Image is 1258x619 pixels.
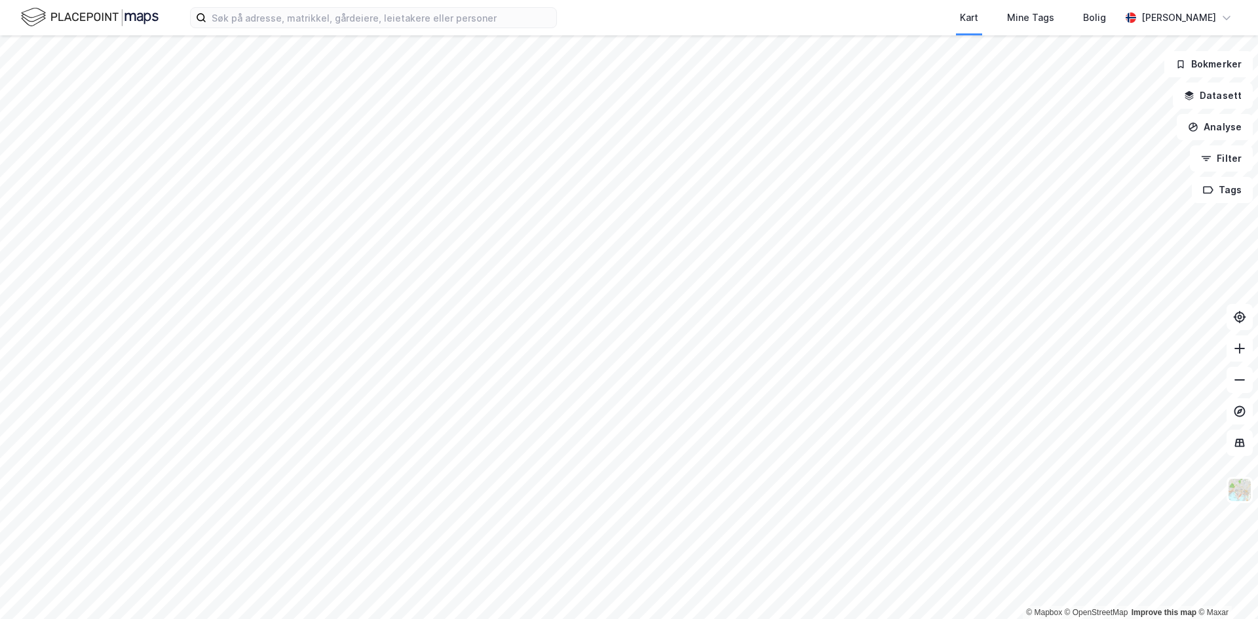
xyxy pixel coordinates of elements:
[1141,10,1216,26] div: [PERSON_NAME]
[1065,608,1128,617] a: OpenStreetMap
[960,10,978,26] div: Kart
[1190,145,1253,172] button: Filter
[206,8,556,28] input: Søk på adresse, matrikkel, gårdeiere, leietakere eller personer
[1164,51,1253,77] button: Bokmerker
[1007,10,1054,26] div: Mine Tags
[1227,478,1252,502] img: Z
[1192,556,1258,619] iframe: Chat Widget
[1132,608,1196,617] a: Improve this map
[1083,10,1106,26] div: Bolig
[1173,83,1253,109] button: Datasett
[1192,556,1258,619] div: Kontrollprogram for chat
[1177,114,1253,140] button: Analyse
[21,6,159,29] img: logo.f888ab2527a4732fd821a326f86c7f29.svg
[1192,177,1253,203] button: Tags
[1026,608,1062,617] a: Mapbox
